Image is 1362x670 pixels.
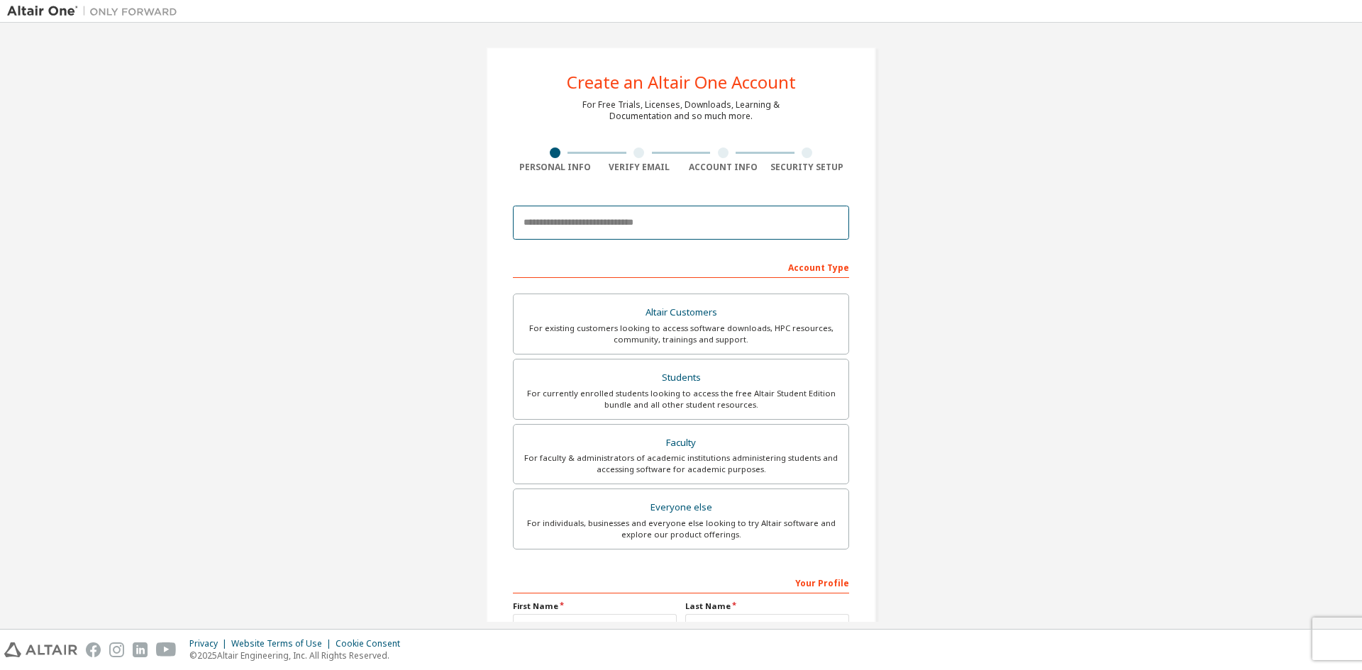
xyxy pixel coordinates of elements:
[522,388,840,411] div: For currently enrolled students looking to access the free Altair Student Edition bundle and all ...
[522,518,840,540] div: For individuals, businesses and everyone else looking to try Altair software and explore our prod...
[522,452,840,475] div: For faculty & administrators of academic institutions administering students and accessing softwa...
[513,162,597,173] div: Personal Info
[765,162,850,173] div: Security Setup
[522,303,840,323] div: Altair Customers
[522,433,840,453] div: Faculty
[522,368,840,388] div: Students
[156,642,177,657] img: youtube.svg
[513,601,677,612] label: First Name
[189,638,231,649] div: Privacy
[336,638,409,649] div: Cookie Consent
[513,571,849,593] div: Your Profile
[86,642,101,657] img: facebook.svg
[4,642,77,657] img: altair_logo.svg
[133,642,148,657] img: linkedin.svg
[189,649,409,661] p: © 2025 Altair Engineering, Inc. All Rights Reserved.
[513,255,849,278] div: Account Type
[681,162,765,173] div: Account Info
[231,638,336,649] div: Website Terms of Use
[685,601,849,612] label: Last Name
[582,99,780,122] div: For Free Trials, Licenses, Downloads, Learning & Documentation and so much more.
[597,162,682,173] div: Verify Email
[7,4,184,18] img: Altair One
[567,74,796,91] div: Create an Altair One Account
[522,323,840,345] div: For existing customers looking to access software downloads, HPC resources, community, trainings ...
[522,498,840,518] div: Everyone else
[109,642,124,657] img: instagram.svg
